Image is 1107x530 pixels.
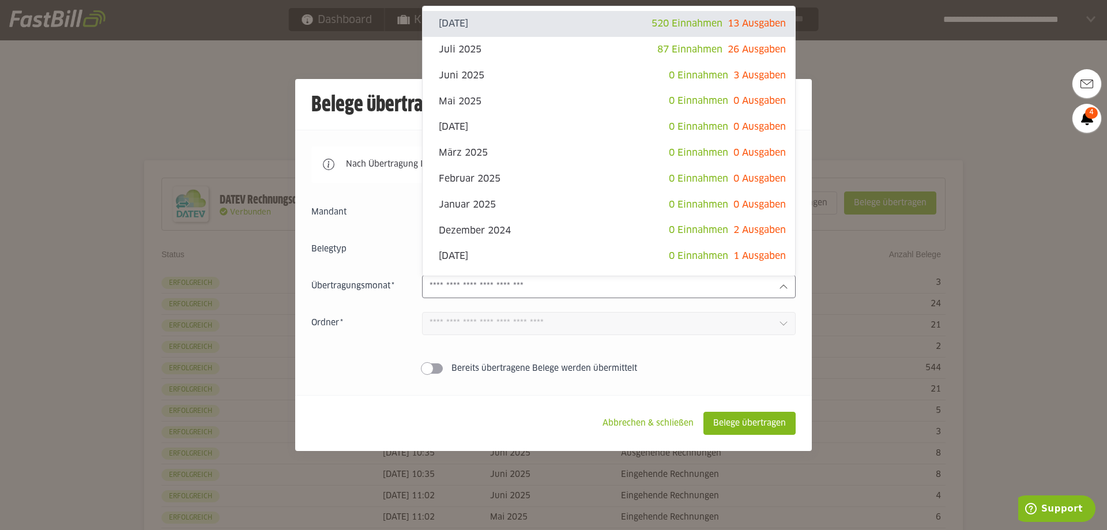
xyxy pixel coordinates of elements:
[733,71,786,80] span: 3 Ausgaben
[423,88,795,114] sl-option: Mai 2025
[1085,107,1098,119] span: 4
[733,225,786,235] span: 2 Ausgaben
[728,45,786,54] span: 26 Ausgaben
[669,251,728,261] span: 0 Einnahmen
[1072,104,1101,133] a: 4
[728,19,786,28] span: 13 Ausgaben
[593,412,703,435] sl-button: Abbrechen & schließen
[733,251,786,261] span: 1 Ausgaben
[311,363,796,374] sl-switch: Bereits übertragene Belege werden übermittelt
[657,45,722,54] span: 87 Einnahmen
[423,114,795,140] sl-option: [DATE]
[669,122,728,131] span: 0 Einnahmen
[733,200,786,209] span: 0 Ausgaben
[733,148,786,157] span: 0 Ausgaben
[423,11,795,37] sl-option: [DATE]
[733,174,786,183] span: 0 Ausgaben
[669,148,728,157] span: 0 Einnahmen
[652,19,722,28] span: 520 Einnahmen
[423,243,795,269] sl-option: [DATE]
[423,269,795,295] sl-option: Oktober 2024
[423,166,795,192] sl-option: Februar 2025
[423,63,795,89] sl-option: Juni 2025
[669,225,728,235] span: 0 Einnahmen
[669,71,728,80] span: 0 Einnahmen
[1018,495,1095,524] iframe: Öffnet ein Widget, in dem Sie weitere Informationen finden
[669,174,728,183] span: 0 Einnahmen
[733,96,786,106] span: 0 Ausgaben
[423,217,795,243] sl-option: Dezember 2024
[423,37,795,63] sl-option: Juli 2025
[423,192,795,218] sl-option: Januar 2025
[703,412,796,435] sl-button: Belege übertragen
[733,122,786,131] span: 0 Ausgaben
[669,96,728,106] span: 0 Einnahmen
[423,140,795,166] sl-option: März 2025
[669,200,728,209] span: 0 Einnahmen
